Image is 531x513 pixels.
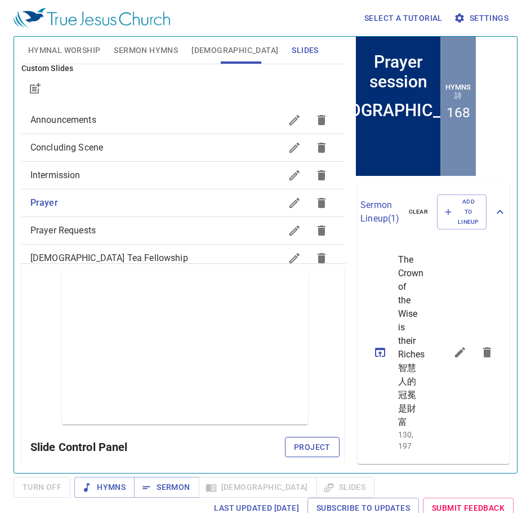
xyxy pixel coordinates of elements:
span: Intermission [30,170,81,180]
span: The Crown of the Wise is their Riches 智慧人的冠冕是財富 [398,253,420,429]
span: Settings [456,11,508,25]
button: Sermon [134,477,199,498]
span: Hymnal Worship [28,43,101,58]
button: Add to Lineup [437,194,487,230]
span: Slides [292,43,318,58]
span: Prayer Requests [30,225,96,236]
button: Hymns [74,477,135,498]
span: Select a tutorial [364,11,443,25]
p: Sermon Lineup ( 1 ) [360,198,399,225]
div: Announcements [21,107,344,134]
span: Gospel Tea Fellowship [30,253,188,263]
div: Intermission [21,162,344,189]
span: Hymns [83,480,126,494]
div: Sermon Lineup(1)clearAdd to Lineup [358,183,510,241]
p: 130, 197 [398,429,420,452]
span: [DEMOGRAPHIC_DATA] [191,43,278,58]
button: Settings [452,8,513,29]
iframe: from-child [353,25,479,179]
button: clear [402,205,435,219]
button: Project [285,437,340,458]
span: Sermon Hymns [114,43,178,58]
div: Concluding Scene [21,134,344,161]
div: Prayer Requests [21,217,344,244]
li: 168 [93,79,117,96]
h6: Custom Slides [21,63,344,75]
button: Select a tutorial [360,8,447,29]
span: Prayer [30,197,58,208]
span: Project [294,440,331,454]
ul: sermon lineup list [358,241,510,464]
h6: Slide Control Panel [30,438,285,456]
div: Prayer [21,189,344,216]
p: Hymns 詩 [91,58,120,76]
span: Add to Lineup [444,197,479,228]
span: Announcements [30,114,96,125]
span: Sermon [143,480,190,494]
img: True Jesus Church [14,8,170,28]
span: clear [409,207,429,217]
div: [DEMOGRAPHIC_DATA] Tea Fellowship [21,245,344,272]
span: Concluding Scene [30,142,103,153]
